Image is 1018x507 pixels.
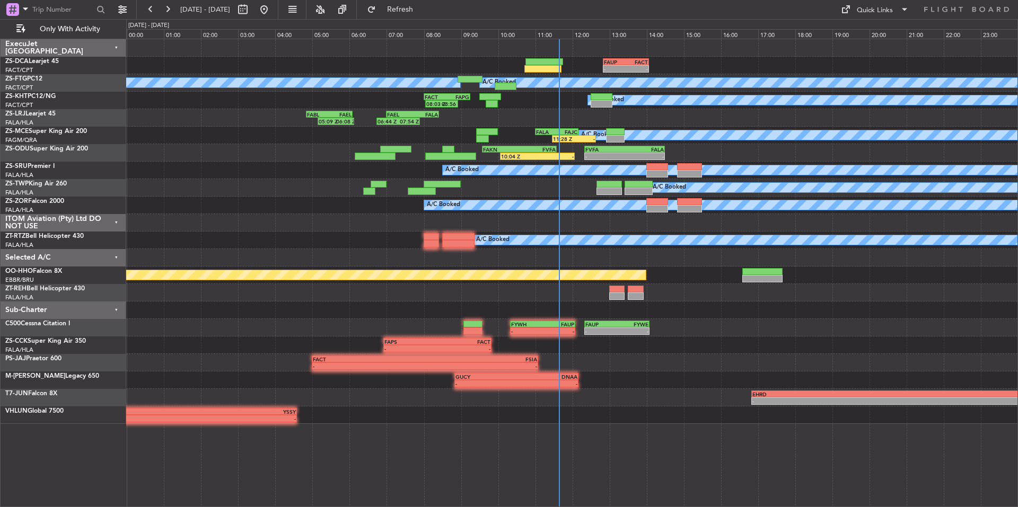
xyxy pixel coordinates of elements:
a: FACT/CPT [5,66,33,74]
span: ZS-CCK [5,338,28,344]
div: - [625,153,664,159]
div: FAUP [543,321,575,327]
a: FALA/HLA [5,189,33,197]
div: A/C Booked [482,75,516,91]
div: - [425,363,537,369]
span: C500 [5,321,21,327]
div: - [604,66,626,72]
span: T7-JUN [5,390,28,397]
a: EBBR/BRU [5,276,34,284]
div: 07:54 Z [398,118,419,124]
div: 02:00 [201,29,238,39]
div: 16:00 [721,29,758,39]
div: FAUP [585,321,617,327]
a: FALA/HLA [5,346,33,354]
a: ZS-SRUPremier I [5,163,55,170]
div: 08:00 [424,29,461,39]
div: 00:00 [127,29,164,39]
div: A/C Booked [653,180,686,195]
div: YSSY [63,408,296,415]
button: Refresh [362,1,426,18]
div: A/C Booked [427,197,460,213]
div: FAEL [387,111,413,118]
div: 11:00 [536,29,573,39]
span: ZS-MCE [5,128,29,135]
div: 06:44 Z [378,118,398,124]
button: Quick Links [836,1,914,18]
span: ZS-ODU [5,146,30,152]
a: ZS-LRJLearjet 45 [5,111,56,117]
div: FVFA [520,146,556,153]
div: 18:00 [795,29,832,39]
span: PS-JAJ [5,355,26,362]
div: A/C Booked [581,127,615,143]
span: ZS-TWP [5,181,29,187]
div: FALA [413,111,438,118]
a: FACT/CPT [5,101,33,109]
div: FACT [437,339,490,345]
div: 15:00 [684,29,721,39]
div: - [63,415,296,422]
div: - [626,66,648,72]
div: FYWE [617,321,649,327]
div: FAUP [604,59,626,65]
div: FAKN [483,146,519,153]
a: FAGM/QRA [5,136,37,144]
span: M-[PERSON_NAME] [5,373,65,379]
a: ZS-DCALearjet 45 [5,58,59,65]
a: T7-JUNFalcon 8X [5,390,57,397]
span: ZT-REH [5,286,27,292]
a: ZS-MCESuper King Air 200 [5,128,87,135]
div: FAPS [384,339,437,345]
a: FALA/HLA [5,119,33,127]
div: 21:00 [907,29,944,39]
div: GUCY [455,373,516,380]
div: FAPG [447,94,469,100]
div: 12:00 [573,29,610,39]
div: 07:00 [387,29,424,39]
div: 06:08 Z [336,118,354,124]
a: ZS-CCKSuper King Air 350 [5,338,86,344]
div: 11:28 Z [553,136,574,142]
span: ZT-RTZ [5,233,25,239]
a: ZS-TWPKing Air 260 [5,181,67,187]
div: 23:00 [981,29,1018,39]
span: Only With Activity [28,25,112,33]
a: ZT-RTZBell Helicopter 430 [5,233,84,239]
div: Quick Links [857,5,893,16]
div: - [543,328,575,334]
a: M-[PERSON_NAME]Legacy 650 [5,373,99,379]
a: FALA/HLA [5,171,33,179]
div: 04:00 [275,29,312,39]
a: FALA/HLA [5,206,33,214]
a: VHLUNGlobal 7500 [5,408,64,414]
div: - [313,363,425,369]
div: 10:00 [498,29,536,39]
span: [DATE] - [DATE] [180,5,230,14]
a: PS-JAJPraetor 600 [5,355,62,362]
div: [DATE] - [DATE] [128,21,169,30]
div: A/C Booked [445,162,479,178]
div: FVFA [585,146,625,153]
span: ZS-DCA [5,58,29,65]
div: - [511,328,543,334]
div: 03:00 [238,29,275,39]
div: FALA [625,146,664,153]
a: ZS-KHTPC12/NG [5,93,56,100]
a: FACT/CPT [5,84,33,92]
span: ZS-ZOR [5,198,28,204]
input: Trip Number [32,2,93,17]
div: 09:00 [461,29,498,39]
div: FAJC [557,129,577,135]
div: 17:00 [758,29,795,39]
div: FSIA [425,356,537,362]
span: ZS-FTG [5,76,27,82]
a: OO-HHOFalcon 8X [5,268,62,274]
div: 06:00 [349,29,387,39]
div: 14:00 [647,29,684,39]
div: 22:00 [944,29,981,39]
div: EHRD [752,391,971,397]
div: - [752,398,971,404]
div: - [617,328,649,334]
a: FALA/HLA [5,293,33,301]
